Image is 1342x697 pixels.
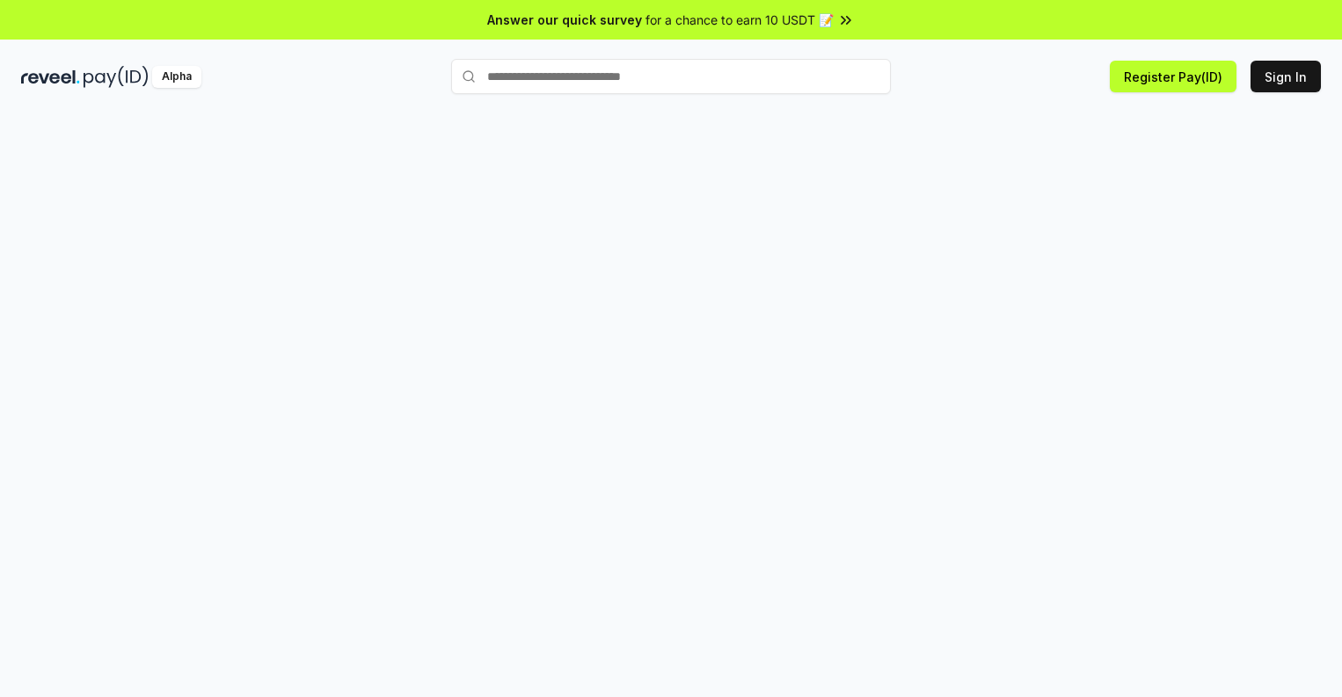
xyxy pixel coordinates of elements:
[1110,61,1236,92] button: Register Pay(ID)
[645,11,834,29] span: for a chance to earn 10 USDT 📝
[84,66,149,88] img: pay_id
[152,66,201,88] div: Alpha
[1251,61,1321,92] button: Sign In
[21,66,80,88] img: reveel_dark
[487,11,642,29] span: Answer our quick survey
